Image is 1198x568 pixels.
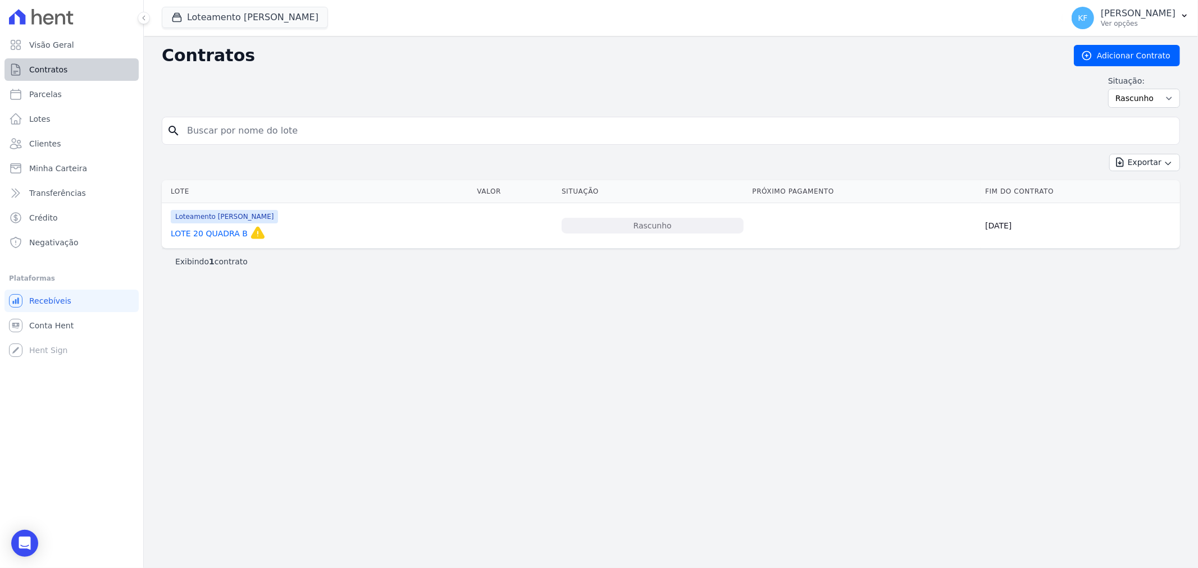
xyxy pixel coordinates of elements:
a: Parcelas [4,83,139,106]
a: Crédito [4,207,139,229]
a: Adicionar Contrato [1074,45,1180,66]
span: Minha Carteira [29,163,87,174]
th: Fim do Contrato [981,180,1180,203]
span: Clientes [29,138,61,149]
span: Negativação [29,237,79,248]
td: [DATE] [981,203,1180,249]
span: Transferências [29,187,86,199]
b: 1 [209,257,215,266]
button: Loteamento [PERSON_NAME] [162,7,328,28]
a: Contratos [4,58,139,81]
input: Buscar por nome do lote [180,120,1175,142]
span: KF [1078,14,1087,22]
span: Recebíveis [29,295,71,306]
a: Transferências [4,182,139,204]
div: Open Intercom Messenger [11,530,38,557]
button: Exportar [1109,154,1180,171]
label: Situação: [1108,75,1180,86]
th: Próximo Pagamento [748,180,981,203]
span: Crédito [29,212,58,223]
div: Plataformas [9,272,134,285]
span: Loteamento [PERSON_NAME] [171,210,278,223]
a: Visão Geral [4,34,139,56]
span: Contratos [29,64,67,75]
a: Minha Carteira [4,157,139,180]
h2: Contratos [162,45,1056,66]
p: Ver opções [1101,19,1176,28]
th: Lote [162,180,472,203]
span: Parcelas [29,89,62,100]
th: Valor [472,180,557,203]
a: LOTE 20 QUADRA B [171,228,248,239]
a: Lotes [4,108,139,130]
a: Conta Hent [4,314,139,337]
i: search [167,124,180,138]
th: Situação [557,180,748,203]
button: KF [PERSON_NAME] Ver opções [1063,2,1198,34]
span: Lotes [29,113,51,125]
a: Negativação [4,231,139,254]
span: Conta Hent [29,320,74,331]
a: Clientes [4,132,139,155]
a: Recebíveis [4,290,139,312]
div: Rascunho [562,218,743,233]
p: Exibindo contrato [175,256,248,267]
span: Visão Geral [29,39,74,51]
p: [PERSON_NAME] [1101,8,1176,19]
